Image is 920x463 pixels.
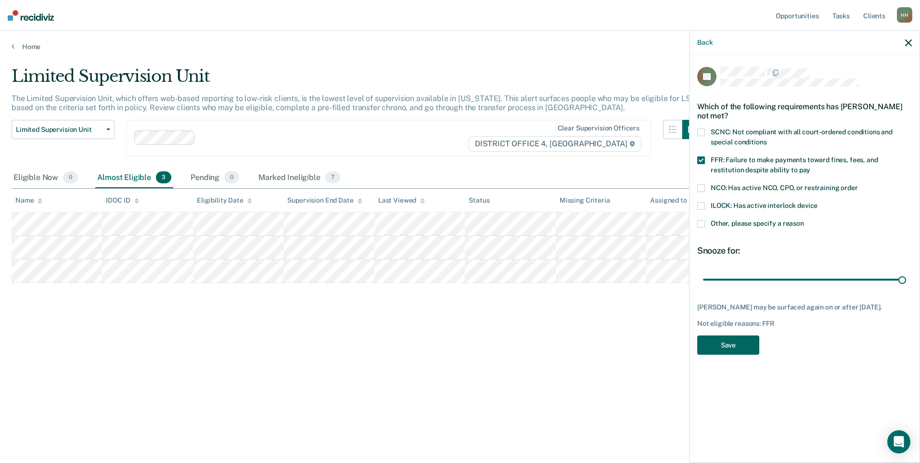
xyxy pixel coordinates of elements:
div: Not eligible reasons: FFR [697,320,912,328]
span: 7 [325,171,340,184]
div: Clear supervision officers [558,124,639,132]
div: [PERSON_NAME] may be surfaced again on or after [DATE]. [697,303,912,311]
div: Marked Ineligible [256,167,342,189]
span: 3 [156,171,171,184]
span: SCNC: Not compliant with all court-ordered conditions and special conditions [711,128,893,146]
div: Pending [189,167,241,189]
span: 0 [224,171,239,184]
div: IDOC ID [106,196,139,205]
div: Last Viewed [378,196,425,205]
div: Name [15,196,42,205]
span: NCO: Has active NCO, CPO, or restraining order [711,184,858,192]
div: Snooze for: [697,245,912,256]
span: 0 [63,171,78,184]
span: Other, please specify a reason [711,219,804,227]
div: Almost Eligible [95,167,173,189]
div: Eligibility Date [197,196,252,205]
button: Save [697,335,759,355]
img: Recidiviz [8,10,54,21]
button: Back [697,39,713,47]
span: DISTRICT OFFICE 4, [GEOGRAPHIC_DATA] [469,136,641,152]
div: Eligible Now [12,167,80,189]
div: Open Intercom Messenger [887,430,910,453]
p: The Limited Supervision Unit, which offers web-based reporting to low-risk clients, is the lowest... [12,94,696,112]
div: Missing Criteria [560,196,610,205]
span: ILOCK: Has active interlock device [711,202,818,209]
div: Assigned to [650,196,695,205]
div: Which of the following requirements has [PERSON_NAME] not met? [697,94,912,128]
a: Home [12,42,908,51]
span: Limited Supervision Unit [16,126,102,134]
div: Status [469,196,489,205]
span: FFR: Failure to make payments toward fines, fees, and restitution despite ability to pay [711,156,878,174]
div: Supervision End Date [287,196,362,205]
div: H H [897,7,912,23]
div: Limited Supervision Unit [12,66,702,94]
